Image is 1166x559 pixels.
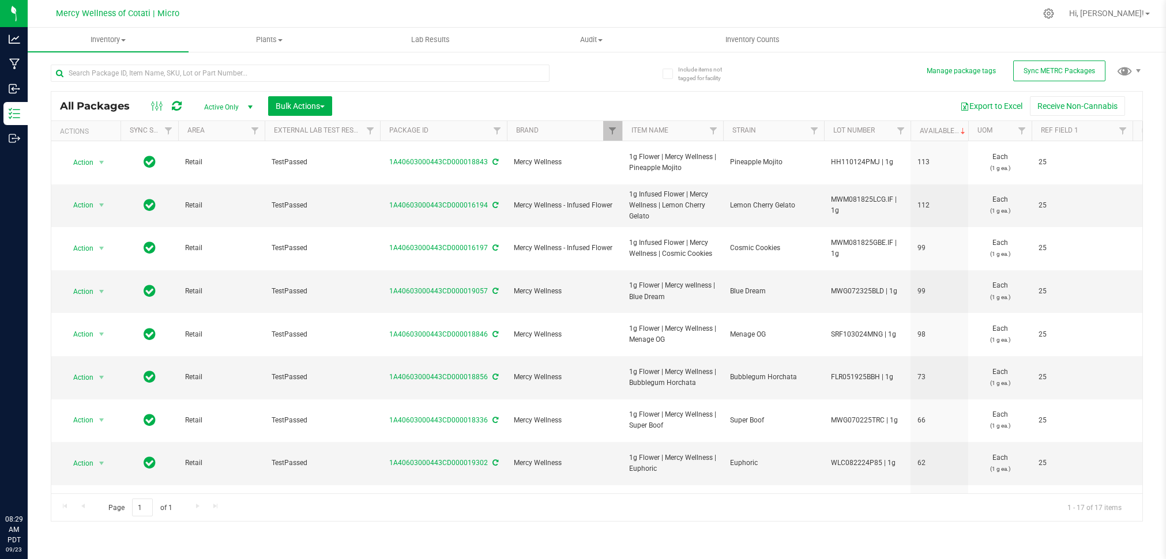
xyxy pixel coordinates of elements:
[1039,157,1126,168] span: 25
[511,28,672,52] a: Audit
[396,35,465,45] span: Lab Results
[185,329,258,340] span: Retail
[491,416,498,424] span: Sync from Compliance System
[831,458,904,469] span: WLC082224P85 | 1g
[927,66,996,76] button: Manage package tags
[892,121,911,141] a: Filter
[63,412,94,428] span: Action
[975,292,1025,303] p: (1 g ea.)
[975,163,1025,173] p: (1 g ea.)
[389,416,488,424] a: 1A40603000443CD000018336
[276,101,325,111] span: Bulk Actions
[1039,286,1126,297] span: 25
[975,280,1025,302] span: Each
[975,237,1025,259] span: Each
[975,248,1025,259] p: (1 g ea.)
[274,126,364,134] a: External Lab Test Result
[678,65,736,82] span: Include items not tagged for facility
[95,197,109,213] span: select
[975,334,1025,345] p: (1 g ea.)
[361,121,380,141] a: Filter
[272,157,373,168] span: TestPassed
[514,372,615,383] span: Mercy Wellness
[9,83,20,95] inline-svg: Inbound
[704,121,723,141] a: Filter
[629,152,716,173] span: 1g Flower | Mercy Wellness | Pineapple Mojito
[95,455,109,471] span: select
[272,372,373,383] span: TestPassed
[389,330,488,338] a: 1A40603000443CD000018846
[95,284,109,300] span: select
[144,455,156,471] span: In Sync
[9,108,20,119] inline-svg: Inventory
[491,201,498,209] span: Sync from Compliance System
[514,243,615,254] span: Mercy Wellness - Infused Flower
[730,157,817,168] span: Pineapple Mojito
[63,369,94,386] span: Action
[975,323,1025,345] span: Each
[975,367,1025,388] span: Each
[189,28,349,52] a: Plants
[63,326,94,342] span: Action
[953,96,1030,116] button: Export to Excel
[132,498,153,516] input: 1
[389,158,488,166] a: 1A40603000443CD000018843
[1039,415,1126,426] span: 25
[516,126,539,134] a: Brand
[28,28,189,52] a: Inventory
[95,154,109,171] span: select
[831,372,904,383] span: FLR051925BBH | 1g
[920,127,968,135] a: Available
[629,237,716,259] span: 1g Infused Flower | Mercy Wellness | Cosmic Cookies
[975,205,1025,216] p: (1 g ea.)
[389,459,488,467] a: 1A40603000443CD000019302
[1069,9,1144,18] span: Hi, [PERSON_NAME]!
[975,463,1025,474] p: (1 g ea.)
[710,35,795,45] span: Inventory Counts
[12,467,46,501] iframe: Resource center
[730,372,817,383] span: Bubblegum Horchata
[975,194,1025,216] span: Each
[99,498,182,516] span: Page of 1
[144,283,156,299] span: In Sync
[491,373,498,381] span: Sync from Compliance System
[63,240,94,256] span: Action
[389,373,488,381] a: 1A40603000443CD000018856
[185,458,258,469] span: Retail
[189,35,349,45] span: Plants
[51,65,550,82] input: Search Package ID, Item Name, SKU, Lot or Part Number...
[977,126,992,134] a: UOM
[187,126,205,134] a: Area
[730,415,817,426] span: Super Boof
[159,121,178,141] a: Filter
[730,458,817,469] span: Euphoric
[833,126,875,134] a: Lot Number
[831,237,904,259] span: MWM081825GBE.IF | 1g
[95,240,109,256] span: select
[95,326,109,342] span: select
[488,121,507,141] a: Filter
[917,243,961,254] span: 99
[144,240,156,256] span: In Sync
[5,514,22,545] p: 08:29 AM PDT
[9,33,20,45] inline-svg: Analytics
[514,200,615,211] span: Mercy Wellness - Infused Flower
[9,133,20,144] inline-svg: Outbound
[975,152,1025,173] span: Each
[831,194,904,216] span: MWM081825LCG.IF | 1g
[917,458,961,469] span: 62
[63,455,94,471] span: Action
[389,201,488,209] a: 1A40603000443CD000016194
[1039,200,1126,211] span: 25
[272,286,373,297] span: TestPassed
[491,158,498,166] span: Sync from Compliance System
[629,409,716,431] span: 1g Flower | Mercy Wellness | Super Boof
[491,330,498,338] span: Sync from Compliance System
[5,545,22,554] p: 09/23
[975,409,1025,431] span: Each
[185,372,258,383] span: Retail
[63,154,94,171] span: Action
[1030,96,1125,116] button: Receive Non-Cannabis
[130,126,174,134] a: Sync Status
[1039,243,1126,254] span: 25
